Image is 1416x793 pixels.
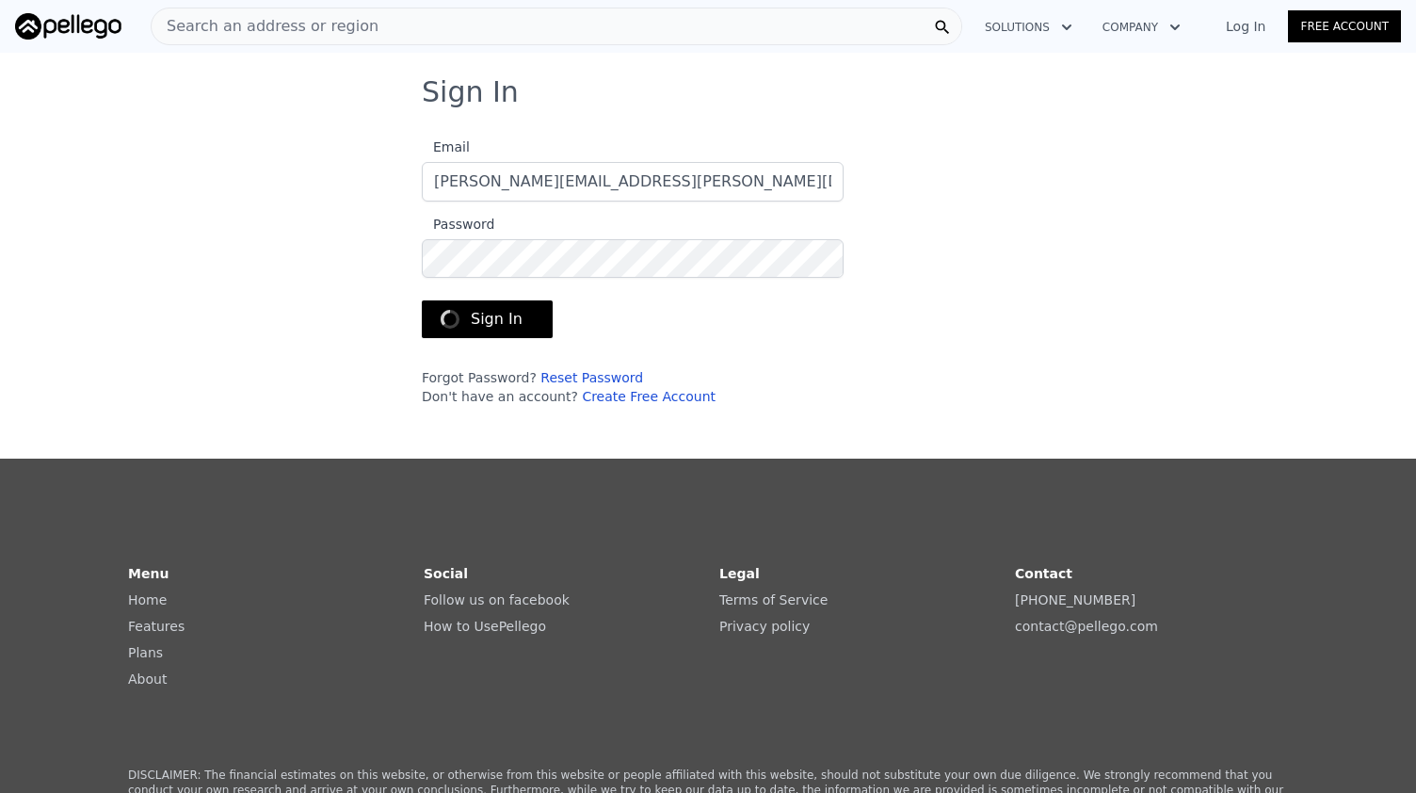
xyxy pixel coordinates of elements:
[128,566,169,581] strong: Menu
[128,592,167,607] a: Home
[1288,10,1401,42] a: Free Account
[719,566,760,581] strong: Legal
[15,13,121,40] img: Pellego
[424,619,546,634] a: How to UsePellego
[128,672,167,687] a: About
[424,566,468,581] strong: Social
[424,592,570,607] a: Follow us on facebook
[128,619,185,634] a: Features
[422,162,844,202] input: Email
[1087,10,1196,44] button: Company
[719,592,828,607] a: Terms of Service
[422,75,994,109] h3: Sign In
[422,300,553,338] button: Sign In
[152,15,378,38] span: Search an address or region
[422,239,844,278] input: Password
[128,645,163,660] a: Plans
[1203,17,1288,36] a: Log In
[422,368,844,406] div: Forgot Password? Don't have an account?
[970,10,1087,44] button: Solutions
[1015,566,1072,581] strong: Contact
[1015,592,1135,607] a: [PHONE_NUMBER]
[719,619,810,634] a: Privacy policy
[582,389,716,404] a: Create Free Account
[1015,619,1158,634] a: contact@pellego.com
[422,139,470,154] span: Email
[540,370,643,385] a: Reset Password
[422,217,494,232] span: Password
